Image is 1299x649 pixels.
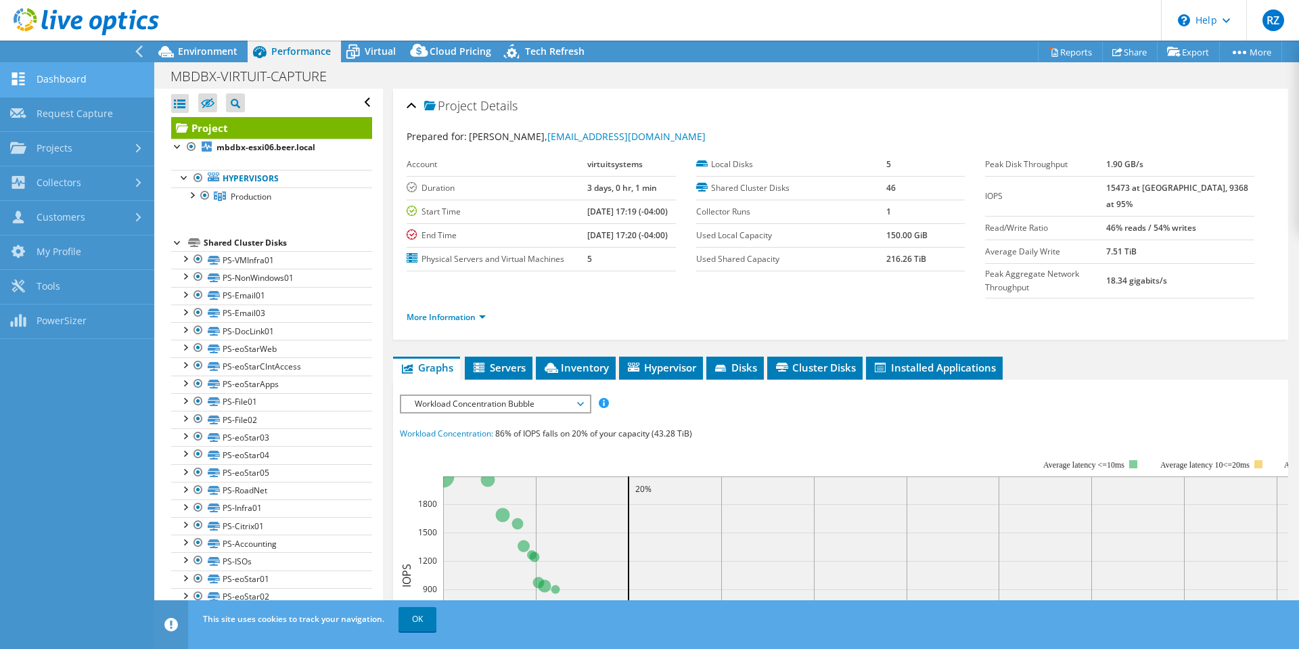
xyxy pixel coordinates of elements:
b: [DATE] 17:20 (-04:00) [587,229,668,241]
a: PS-VMInfra01 [171,251,372,269]
text: 20% [635,483,652,495]
b: 46 [886,182,896,194]
text: 1200 [418,555,437,566]
a: PS-RoadNet [171,482,372,499]
label: Duration [407,181,587,195]
tspan: Average latency <=10ms [1043,460,1124,470]
a: PS-Email03 [171,305,372,322]
b: 150.00 GiB [886,229,928,241]
a: mbdbx-esxi06.beer.local [171,139,372,156]
a: PS-Email01 [171,287,372,305]
a: OK [398,607,436,631]
a: PS-eoStar01 [171,570,372,588]
label: Account [407,158,587,171]
span: Project [424,99,477,113]
b: 216.26 TiB [886,253,926,265]
span: Installed Applications [873,361,996,374]
span: [PERSON_NAME], [469,130,706,143]
tspan: Average latency 10<=20ms [1160,460,1250,470]
a: PS-eoStar05 [171,464,372,482]
text: 900 [423,583,437,595]
label: Shared Cluster Disks [696,181,886,195]
a: PS-eoStarClntAccess [171,357,372,375]
span: Workload Concentration: [400,428,493,439]
span: RZ [1262,9,1284,31]
label: Local Disks [696,158,886,171]
span: Details [480,97,518,114]
label: Used Shared Capacity [696,252,886,266]
label: End Time [407,229,587,242]
text: 1500 [418,527,437,538]
b: 1.90 GB/s [1106,158,1143,170]
label: Start Time [407,205,587,219]
a: PS-File02 [171,411,372,428]
a: PS-ISOs [171,552,372,570]
span: Cloud Pricing [430,45,491,58]
span: Cluster Disks [774,361,856,374]
a: PS-Infra01 [171,499,372,517]
label: Prepared for: [407,130,467,143]
span: Environment [178,45,237,58]
span: Performance [271,45,331,58]
span: Servers [472,361,526,374]
div: Shared Cluster Disks [204,235,372,251]
a: PS-NonWindows01 [171,269,372,286]
a: PS-eoStarWeb [171,340,372,357]
label: Used Local Capacity [696,229,886,242]
b: 1 [886,206,891,217]
a: PS-eoStar04 [171,446,372,464]
label: Collector Runs [696,205,886,219]
span: This site uses cookies to track your navigation. [203,613,384,625]
label: Peak Aggregate Network Throughput [985,267,1106,294]
a: Share [1102,41,1158,62]
h1: MBDBX-VIRTUIT-CAPTURE [164,69,348,84]
a: Production [171,187,372,205]
a: More Information [407,311,486,323]
b: virtuitsystems [587,158,643,170]
b: 18.34 gigabits/s [1106,275,1167,286]
label: IOPS [985,189,1106,203]
a: Reports [1038,41,1103,62]
a: PS-eoStar03 [171,428,372,446]
b: 46% reads / 54% writes [1106,222,1196,233]
a: PS-Citrix01 [171,517,372,535]
b: 15473 at [GEOGRAPHIC_DATA], 9368 at 95% [1106,182,1248,210]
label: Peak Disk Throughput [985,158,1106,171]
span: Inventory [543,361,609,374]
a: Project [171,117,372,139]
span: Production [231,191,271,202]
span: Tech Refresh [525,45,585,58]
b: [DATE] 17:19 (-04:00) [587,206,668,217]
span: Workload Concentration Bubble [408,396,582,412]
svg: \n [1178,14,1190,26]
a: PS-DocLink01 [171,322,372,340]
span: 86% of IOPS falls on 20% of your capacity (43.28 TiB) [495,428,692,439]
span: Virtual [365,45,396,58]
b: 7.51 TiB [1106,246,1137,257]
label: Average Daily Write [985,245,1106,259]
a: Export [1157,41,1220,62]
b: 3 days, 0 hr, 1 min [587,182,657,194]
label: Read/Write Ratio [985,221,1106,235]
label: Physical Servers and Virtual Machines [407,252,587,266]
a: PS-Accounting [171,535,372,552]
a: PS-eoStar02 [171,588,372,606]
text: 1800 [418,498,437,510]
b: 5 [587,253,592,265]
span: Graphs [400,361,453,374]
b: mbdbx-esxi06.beer.local [216,141,315,153]
a: Hypervisors [171,170,372,187]
span: Disks [713,361,757,374]
a: [EMAIL_ADDRESS][DOMAIN_NAME] [547,130,706,143]
span: Hypervisor [626,361,696,374]
text: IOPS [399,564,414,587]
a: PS-eoStarApps [171,376,372,393]
a: More [1219,41,1282,62]
b: 5 [886,158,891,170]
a: PS-File01 [171,393,372,411]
